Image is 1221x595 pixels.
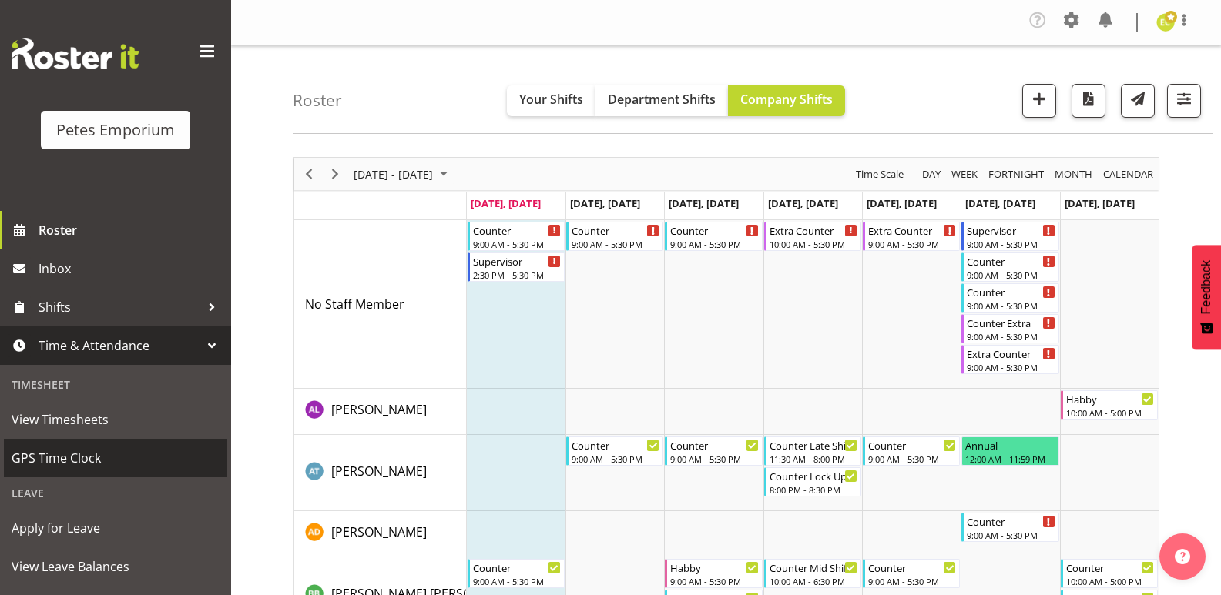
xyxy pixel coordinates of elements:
button: Add a new shift [1022,84,1056,118]
a: Apply for Leave [4,509,227,547]
span: Feedback [1199,260,1213,314]
div: Extra Counter [770,222,857,238]
div: Counter Lock Up [770,468,857,483]
div: Beena Beena"s event - Counter Begin From Monday, September 8, 2025 at 9:00:00 AM GMT+12:00 Ends A... [468,559,565,588]
button: Next [325,165,346,184]
div: 9:00 AM - 5:30 PM [967,269,1055,281]
span: [DATE], [DATE] [965,196,1035,210]
div: 8:00 PM - 8:30 PM [770,483,857,496]
div: 9:00 AM - 5:30 PM [572,238,659,250]
div: Counter [967,513,1055,529]
span: Shifts [39,296,200,319]
div: Counter [868,560,956,575]
span: [PERSON_NAME] [331,401,427,418]
span: Inbox [39,257,223,280]
div: 11:30 AM - 8:00 PM [770,453,857,465]
img: Rosterit website logo [12,38,139,69]
button: Timeline Day [920,165,944,184]
img: emma-croft7499.jpg [1156,13,1175,32]
div: Counter [572,437,659,453]
span: Apply for Leave [12,516,220,540]
div: 9:00 AM - 5:30 PM [473,575,561,587]
div: 9:00 AM - 5:30 PM [670,575,758,587]
div: Abigail Lane"s event - Habby Begin From Sunday, September 14, 2025 at 10:00:00 AM GMT+12:00 Ends ... [1061,390,1158,420]
span: GPS Time Clock [12,446,220,470]
span: [DATE], [DATE] [867,196,937,210]
div: 2:30 PM - 5:30 PM [473,269,561,281]
a: [PERSON_NAME] [331,523,427,541]
span: [DATE] - [DATE] [352,165,434,184]
span: Your Shifts [519,91,583,108]
div: 10:00 AM - 5:30 PM [770,238,857,250]
button: Month [1101,165,1156,184]
div: 9:00 AM - 5:30 PM [868,453,956,465]
span: View Leave Balances [12,555,220,578]
span: Month [1053,165,1094,184]
span: [DATE], [DATE] [570,196,640,210]
div: No Staff Member"s event - Supervisor Begin From Saturday, September 13, 2025 at 9:00:00 AM GMT+12... [961,222,1058,251]
div: 12:00 AM - 11:59 PM [965,453,1055,465]
div: Habby [670,560,758,575]
span: No Staff Member [305,296,404,313]
div: Alex-Micheal Taniwha"s event - Counter Late Shift Begin From Thursday, September 11, 2025 at 11:3... [764,436,861,466]
div: Beena Beena"s event - Counter Begin From Sunday, September 14, 2025 at 10:00:00 AM GMT+12:00 Ends... [1061,559,1158,588]
div: 9:00 AM - 5:30 PM [967,330,1055,343]
span: Time & Attendance [39,334,200,357]
div: Alex-Micheal Taniwha"s event - Counter Lock Up Begin From Thursday, September 11, 2025 at 8:00:00... [764,467,861,496]
span: calendar [1102,165,1155,184]
td: Abigail Lane resource [294,389,467,435]
div: 9:00 AM - 5:30 PM [967,361,1055,373]
div: Timesheet [4,369,227,400]
button: Feedback - Show survey [1192,245,1221,349]
div: 9:00 AM - 5:30 PM [670,238,758,250]
span: [DATE], [DATE] [669,196,739,210]
div: Counter Extra [967,315,1055,330]
div: Counter [473,222,561,238]
div: 9:00 AM - 5:30 PM [473,238,561,250]
button: Send a list of all shifts for the selected filtered period to all rostered employees. [1121,84,1155,118]
div: Alex-Micheal Taniwha"s event - Counter Begin From Tuesday, September 9, 2025 at 9:00:00 AM GMT+12... [566,436,663,466]
div: 9:00 AM - 5:30 PM [868,575,956,587]
span: [PERSON_NAME] [331,523,427,540]
div: Counter [1066,560,1154,575]
div: No Staff Member"s event - Supervisor Begin From Monday, September 8, 2025 at 2:30:00 PM GMT+12:00... [468,252,565,282]
a: No Staff Member [305,295,404,313]
div: 9:00 AM - 5:30 PM [572,453,659,465]
div: Supervisor [473,253,561,269]
span: [DATE], [DATE] [471,196,541,210]
div: No Staff Member"s event - Counter Begin From Tuesday, September 9, 2025 at 9:00:00 AM GMT+12:00 E... [566,222,663,251]
div: 10:00 AM - 5:00 PM [1066,406,1154,419]
div: Counter [572,222,659,238]
div: No Staff Member"s event - Counter Begin From Saturday, September 13, 2025 at 9:00:00 AM GMT+12:00... [961,283,1058,313]
div: Counter [473,560,561,575]
td: Alex-Micheal Taniwha resource [294,435,467,511]
button: Filter Shifts [1167,84,1201,118]
span: Time Scale [854,165,905,184]
div: Counter [967,284,1055,299]
span: Roster [39,219,223,242]
div: Alex-Micheal Taniwha"s event - Counter Begin From Wednesday, September 10, 2025 at 9:00:00 AM GMT... [665,436,762,466]
div: Extra Counter [868,222,956,238]
div: Counter [868,437,956,453]
button: Timeline Month [1052,165,1095,184]
div: Petes Emporium [56,119,175,142]
span: Week [950,165,979,184]
div: Counter Late Shift [770,437,857,453]
button: Company Shifts [728,85,845,116]
span: [DATE], [DATE] [768,196,838,210]
td: No Staff Member resource [294,220,467,389]
div: No Staff Member"s event - Counter Begin From Saturday, September 13, 2025 at 9:00:00 AM GMT+12:00... [961,252,1058,282]
a: [PERSON_NAME] [331,400,427,419]
div: 9:00 AM - 5:30 PM [670,453,758,465]
div: Annual [965,437,1055,453]
span: Company Shifts [740,91,833,108]
div: No Staff Member"s event - Extra Counter Begin From Thursday, September 11, 2025 at 10:00:00 AM GM... [764,222,861,251]
div: Leave [4,477,227,509]
div: Previous [296,158,322,190]
div: Habby [1066,391,1154,406]
div: Counter [967,253,1055,269]
div: No Staff Member"s event - Extra Counter Begin From Friday, September 12, 2025 at 9:00:00 AM GMT+1... [863,222,960,251]
button: Your Shifts [507,85,595,116]
button: Download a PDF of the roster according to the set date range. [1072,84,1105,118]
div: Beena Beena"s event - Counter Mid Shift Begin From Thursday, September 11, 2025 at 10:00:00 AM GM... [764,559,861,588]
